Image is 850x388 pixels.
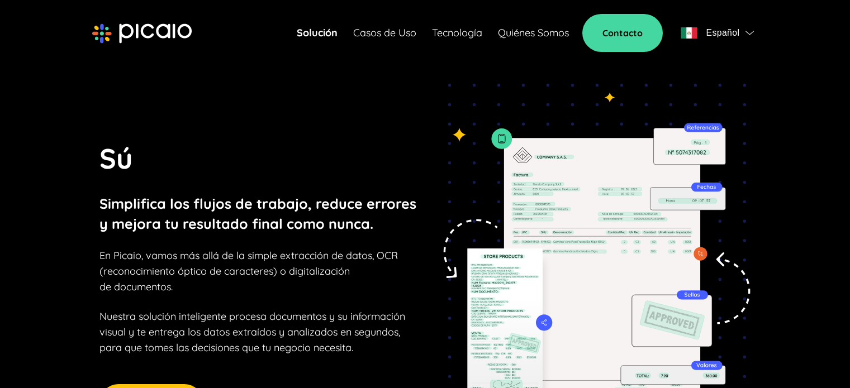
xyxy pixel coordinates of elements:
[353,25,416,41] a: Casos de Uso
[681,27,697,39] img: flag
[99,249,398,293] span: En Picaio, vamos más allá de la simple extracción de datos, OCR (reconocimiento óptico de caracte...
[498,25,569,41] a: Quiénes Somos
[432,25,482,41] a: Tecnología
[582,14,663,52] a: Contacto
[297,25,338,41] a: Solución
[706,25,739,41] span: Español
[676,22,758,44] button: flagEspañolflag
[92,23,192,44] img: picaio-logo
[99,141,132,176] span: Sú
[745,31,754,35] img: flag
[99,194,416,234] p: Simplifica los flujos de trabajo, reduce errores y mejora tu resultado final como nunca.
[99,309,405,356] p: Nuestra solución inteligente procesa documentos y su información visual y te entrega los datos ex...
